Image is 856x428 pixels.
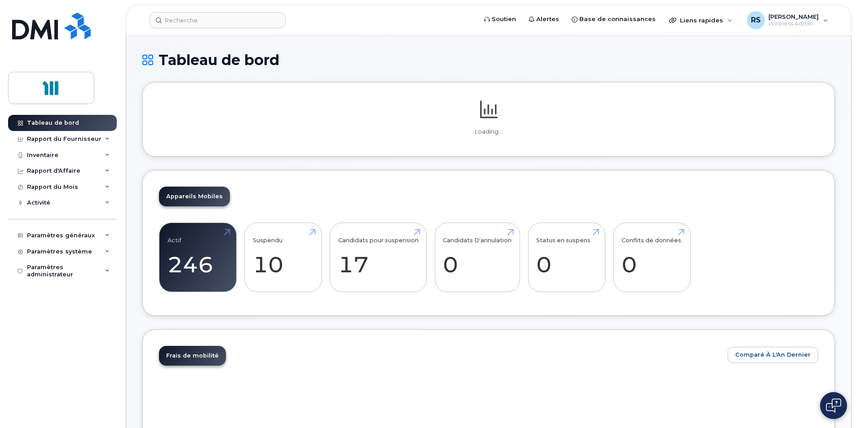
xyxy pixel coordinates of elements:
[338,228,419,287] a: Candidats pour suspension 17
[622,228,682,287] a: Conflits de données 0
[443,228,512,287] a: Candidats D'annulation 0
[536,228,597,287] a: Status en suspens 0
[728,347,818,363] button: Comparé à l'An Dernier
[735,350,811,359] span: Comparé à l'An Dernier
[253,228,313,287] a: Suspendu 10
[159,346,226,366] a: Frais de mobilité
[826,398,841,413] img: Open chat
[168,228,228,287] a: Actif 246
[159,187,230,206] a: Appareils Mobiles
[159,128,818,136] p: Loading...
[142,52,835,68] h1: Tableau de bord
